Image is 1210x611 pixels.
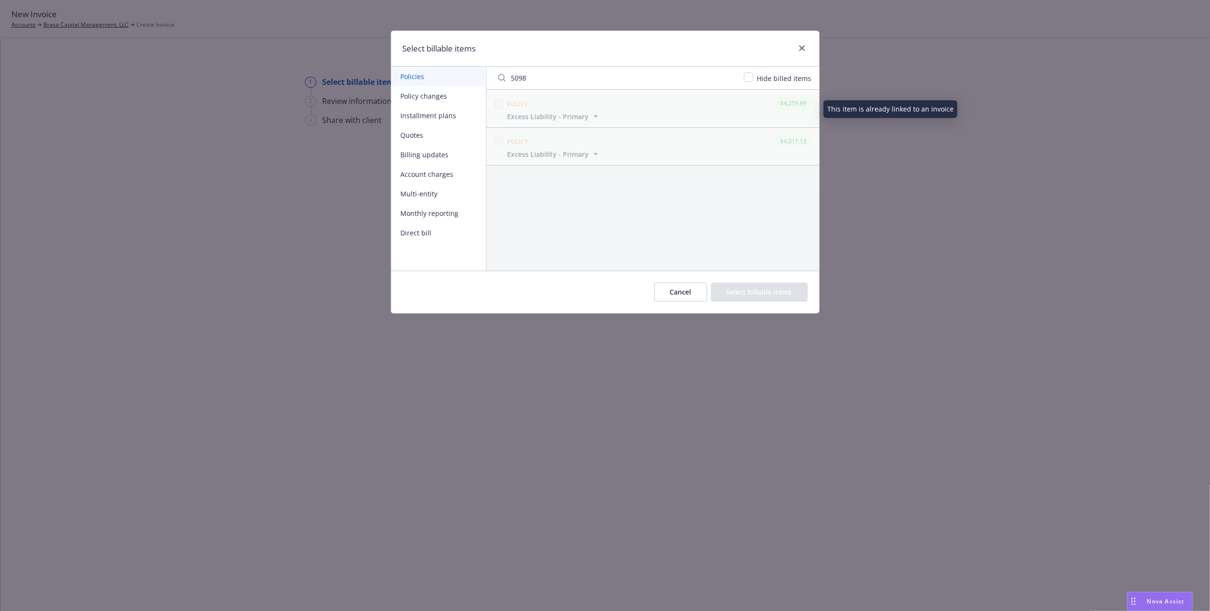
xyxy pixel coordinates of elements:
[391,106,486,125] button: Installment plans
[391,86,486,106] button: Policy changes
[757,74,812,83] span: Hide billed items
[1147,597,1185,605] span: Nova Assist
[391,164,486,184] button: Account charges
[776,97,812,109] div: $4,259.99
[492,68,738,87] input: Filter by keyword
[796,42,808,54] a: close
[391,184,486,204] button: Multi-entity
[391,125,486,145] button: Quotes
[508,138,529,146] span: Policy
[391,145,486,164] button: Billing updates
[508,112,589,122] span: Excess Liability - Primary
[654,283,707,302] button: Cancel
[487,128,819,165] span: Policy$4,011.13Excess Liability - Primary
[391,204,486,223] button: Monthly reporting
[1128,592,1139,611] div: Drag to move
[776,135,812,147] div: $4,011.13
[508,112,600,122] button: Excess Liability - Primary
[403,42,476,55] h1: Select billable items
[391,223,486,243] button: Direct bill
[508,100,529,108] span: Policy
[508,149,589,159] span: Excess Liability - Primary
[1127,592,1193,611] button: Nova Assist
[391,67,486,86] button: Policies
[487,90,819,127] span: Policy$4,259.99Excess Liability - Primary
[508,149,600,159] button: Excess Liability - Primary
